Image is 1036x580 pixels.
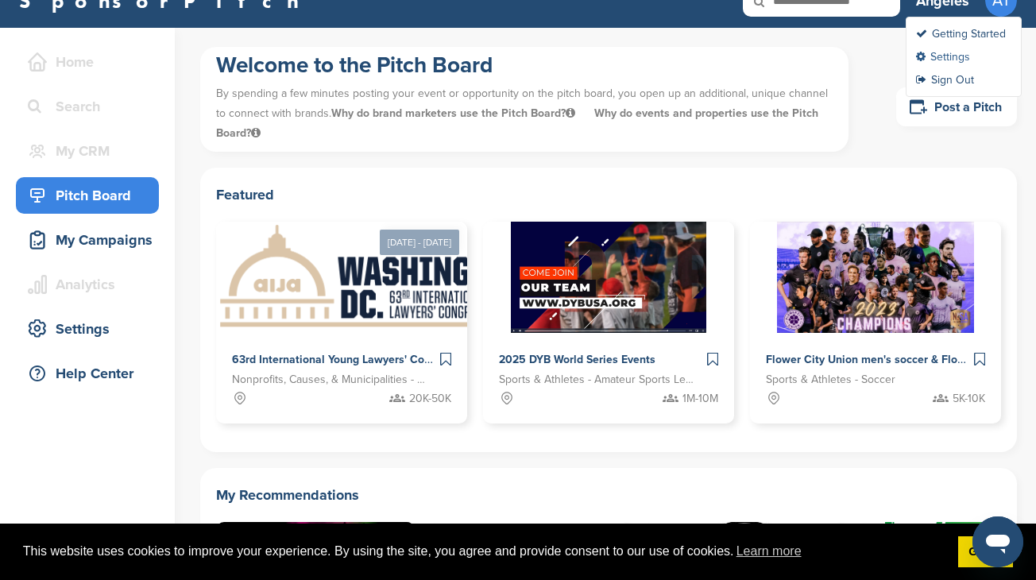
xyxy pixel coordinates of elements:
[216,51,833,79] h1: Welcome to the Pitch Board
[24,315,159,343] div: Settings
[16,88,159,125] a: Search
[483,222,734,423] a: Sponsorpitch & 2025 DYB World Series Events Sports & Athletes - Amateur Sports Leagues 1M-10M
[24,270,159,299] div: Analytics
[16,44,159,80] a: Home
[972,516,1023,567] iframe: Button to launch messaging window
[777,222,975,333] img: Sponsorpitch &
[24,226,159,254] div: My Campaigns
[896,87,1017,126] a: Post a Pitch
[16,311,159,347] a: Settings
[216,79,833,148] p: By spending a few minutes posting your event or opportunity on the pitch board, you open up an ad...
[499,371,694,389] span: Sports & Athletes - Amateur Sports Leagues
[331,106,578,120] span: Why do brand marketers use the Pitch Board?
[916,50,970,64] a: Settings
[682,390,718,408] span: 1M-10M
[750,222,1001,423] a: Sponsorpitch & Flower City Union men's soccer & Flower City 1872 women's soccer Sports & Athletes...
[216,484,1001,506] h2: My Recommendations
[511,222,707,333] img: Sponsorpitch &
[232,353,458,366] span: 63rd International Young Lawyers' Congress
[216,222,532,333] img: Sponsorpitch &
[409,390,451,408] span: 20K-50K
[16,177,159,214] a: Pitch Board
[734,539,804,563] a: learn more about cookies
[23,539,945,563] span: This website uses cookies to improve your experience. By using the site, you agree and provide co...
[24,137,159,165] div: My CRM
[380,230,459,255] div: [DATE] - [DATE]
[24,359,159,388] div: Help Center
[24,181,159,210] div: Pitch Board
[216,196,467,423] a: [DATE] - [DATE] Sponsorpitch & 63rd International Young Lawyers' Congress Nonprofits, Causes, & M...
[958,536,1013,568] a: dismiss cookie message
[16,133,159,169] a: My CRM
[916,27,1006,41] a: Getting Started
[232,371,427,389] span: Nonprofits, Causes, & Municipalities - Professional Development
[24,92,159,121] div: Search
[916,73,974,87] a: Sign Out
[499,353,655,366] span: 2025 DYB World Series Events
[16,355,159,392] a: Help Center
[16,222,159,258] a: My Campaigns
[216,184,1001,206] h2: Featured
[16,266,159,303] a: Analytics
[24,48,159,76] div: Home
[766,371,895,389] span: Sports & Athletes - Soccer
[953,390,985,408] span: 5K-10K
